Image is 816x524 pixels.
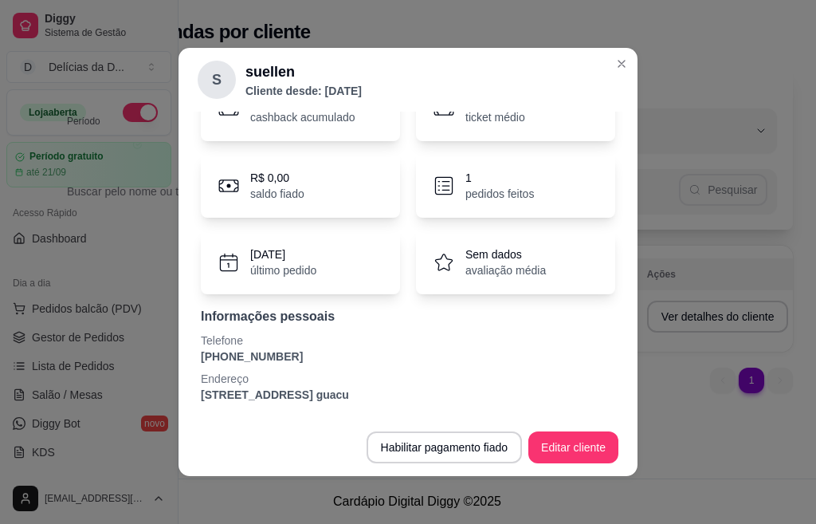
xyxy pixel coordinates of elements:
p: R$ 0,00 [250,170,304,186]
p: saldo fiado [250,186,304,202]
h2: suellen [245,61,362,83]
p: 1 [465,170,534,186]
p: pedidos feitos [465,186,534,202]
p: último pedido [250,262,316,278]
p: Telefone [201,333,615,349]
p: Informações pessoais [201,307,615,326]
div: S [198,61,236,99]
button: Close [609,51,634,77]
p: ticket médio [465,109,525,125]
p: avaliação média [465,262,546,278]
button: Editar cliente [528,431,618,463]
p: Sem dados [465,246,546,262]
p: [STREET_ADDRESS] guacu [201,387,615,403]
p: [DATE] [250,246,316,262]
p: [PHONE_NUMBER] [201,349,615,364]
p: cashback acumulado [250,109,355,125]
p: Endereço [201,371,615,387]
button: Habilitar pagamento fiado [367,431,523,463]
p: Cliente desde: [DATE] [245,83,362,99]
